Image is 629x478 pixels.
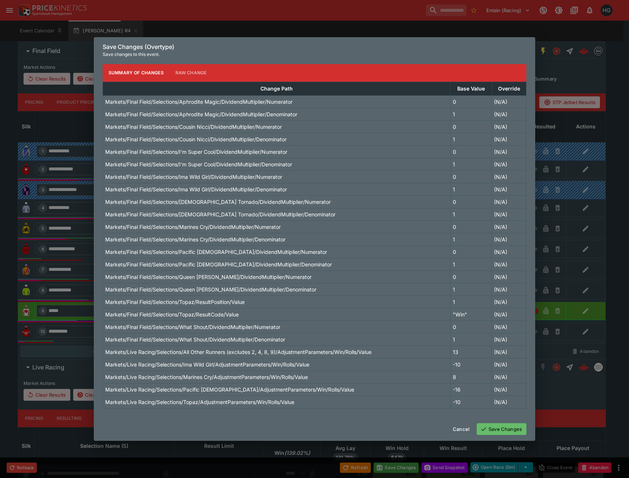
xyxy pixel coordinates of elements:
td: (N/A) [492,396,526,408]
td: 1 [450,333,492,346]
th: Override [492,82,526,95]
button: Summary of Changes [103,64,170,82]
p: Markets/Final Field/Selections/Ima Wild Girl/DividendMultiplier/Denominator [105,185,287,193]
td: -10 [450,358,492,371]
td: 13 [450,346,492,358]
td: 8 [450,371,492,383]
td: 1 [450,258,492,270]
p: Markets/Final Field/Selections/Aphrodite Magic/DividendMultiplier/Numerator [105,98,292,106]
p: Markets/Final Field/Selections/[DEMOGRAPHIC_DATA] Tornado/DividendMultiplier/Numerator [105,198,331,206]
p: Markets/Final Field/Selections/Marines Cry/DividendMultiplier/Denominator [105,236,285,243]
td: (N/A) [492,383,526,396]
p: Markets/Final Field/Selections/Cousin Nicci/DividendMultiplier/Numerator [105,123,282,131]
button: Raw Change [170,64,213,82]
p: Markets/Final Field/Selections/I'm Super Cool/DividendMultiplier/Denominator [105,160,292,168]
p: Markets/Final Field/Selections/Marines Cry/DividendMultiplier/Numerator [105,223,281,231]
td: (N/A) [492,283,526,295]
td: (N/A) [492,233,526,245]
p: Markets/Final Field/Selections/Queen [PERSON_NAME]/DividendMultiplier/Denominator [105,286,316,293]
td: 1 [450,108,492,120]
td: 1 [450,183,492,195]
td: (N/A) [492,133,526,145]
p: Markets/Final Field/Selections/Ima Wild Girl/DividendMultiplier/Numerator [105,173,282,181]
td: -16 [450,383,492,396]
td: (N/A) [492,195,526,208]
td: 0 [450,170,492,183]
td: 1 [450,133,492,145]
td: "Win" [450,308,492,321]
td: 0 [450,321,492,333]
td: (N/A) [492,183,526,195]
td: (N/A) [492,145,526,158]
h6: Save Changes (Overtype) [103,43,526,51]
td: (N/A) [492,321,526,333]
td: (N/A) [492,308,526,321]
p: Markets/Final Field/Selections/What Shout/DividendMultiplier/Denominator [105,336,285,343]
p: Markets/Final Field/Selections/[DEMOGRAPHIC_DATA] Tornado/DividendMultiplier/Denominator [105,210,335,218]
p: Markets/Live Racing/Selections/Topaz/AdjustmentParameters/Win/Rolls/Value [105,398,294,406]
td: 0 [450,270,492,283]
th: Base Value [450,82,492,95]
td: 0 [450,145,492,158]
td: (N/A) [492,245,526,258]
td: 1 [450,283,492,295]
td: (N/A) [492,346,526,358]
td: (N/A) [492,158,526,170]
p: Markets/Final Field/Selections/Aphrodite Magic/DividendMultiplier/Denominator [105,110,297,118]
p: Markets/Live Racing/Selections/All Other Runners (excludes 2, 4, 8, 9)/AdjustmentParameters/Win/R... [105,348,372,356]
td: 0 [450,245,492,258]
td: (N/A) [492,170,526,183]
td: (N/A) [492,120,526,133]
p: Markets/Final Field/Selections/What Shout/DividendMultiplier/Numerator [105,323,280,331]
p: Markets/Final Field/Selections/Pacific [DEMOGRAPHIC_DATA]/DividendMultiplier/Denominator [105,261,332,268]
td: (N/A) [492,333,526,346]
p: Markets/Live Racing/Selections/Ima Wild Girl/AdjustmentParameters/Win/Rolls/Value [105,361,309,368]
td: (N/A) [492,371,526,383]
p: Markets/Live Racing/Selections/Marines Cry/AdjustmentParameters/Win/Rolls/Value [105,373,308,381]
td: (N/A) [492,95,526,108]
td: 0 [450,95,492,108]
button: Cancel [448,423,474,435]
td: 1 [450,208,492,220]
td: (N/A) [492,358,526,371]
td: 1 [450,233,492,245]
td: 1 [450,295,492,308]
td: (N/A) [492,220,526,233]
p: Markets/Live Racing/Selections/Pacific [DEMOGRAPHIC_DATA]/AdjustmentParameters/Win/Rolls/Value [105,386,354,393]
p: Markets/Final Field/Selections/Queen [PERSON_NAME]/DividendMultiplier/Numerator [105,273,312,281]
td: (N/A) [492,295,526,308]
td: (N/A) [492,258,526,270]
p: Markets/Final Field/Selections/I'm Super Cool/DividendMultiplier/Numerator [105,148,287,156]
td: (N/A) [492,208,526,220]
th: Change Path [103,82,451,95]
p: Markets/Final Field/Selections/Pacific [DEMOGRAPHIC_DATA]/DividendMultiplier/Numerator [105,248,327,256]
td: (N/A) [492,108,526,120]
td: 0 [450,220,492,233]
p: Markets/Final Field/Selections/Cousin Nicci/DividendMultiplier/Denominator [105,135,287,143]
p: Markets/Final Field/Selections/Topaz/ResultCode/Value [105,311,239,318]
td: 1 [450,158,492,170]
td: 0 [450,120,492,133]
p: Save changes to this event. [103,51,526,58]
button: Save Changes [477,423,526,435]
p: Markets/Final Field/Selections/Topaz/ResultPosition/Value [105,298,245,306]
td: -10 [450,396,492,408]
td: (N/A) [492,270,526,283]
td: 0 [450,195,492,208]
